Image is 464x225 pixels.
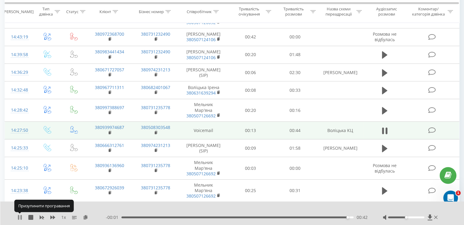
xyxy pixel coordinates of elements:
div: [PERSON_NAME] [3,9,34,14]
div: Accessibility label [405,216,407,219]
td: [PERSON_NAME] [179,28,228,46]
td: Воліцька КЦ [317,122,363,139]
div: Тривалість розмови [278,6,309,17]
a: 380731235778 [141,162,170,168]
div: Клієнт [99,9,111,14]
iframe: Intercom live chat [443,191,458,205]
a: 380997388697 [95,105,124,110]
td: 00:20 [228,46,273,63]
div: Статус [66,9,78,14]
a: 380972368700 [95,31,124,37]
a: 380666312761 [95,142,124,148]
td: 02:30 [273,64,317,81]
td: Voicemail [179,122,228,139]
a: 380983441434 [95,49,124,55]
a: 380671727057 [95,67,124,73]
div: Коментар/категорія дзвінка [410,6,446,17]
td: 00:25 [228,179,273,202]
td: 01:48 [273,46,317,63]
span: Розмова не відбулась [373,31,397,42]
div: Співробітник [187,9,212,14]
a: 380682401067 [141,84,170,90]
td: [PERSON_NAME] [317,64,363,81]
div: 14:25:10 [11,162,27,174]
td: 00:33 [273,81,317,99]
td: [PERSON_NAME] [179,46,228,63]
td: [PERSON_NAME] (SIP) [179,139,228,157]
div: Тип дзвінка [38,6,53,17]
div: 14:36:29 [11,66,27,78]
div: 14:39:58 [11,49,27,61]
span: 00:42 [357,214,368,220]
a: 380508303548 [141,124,170,130]
span: Розмова не відбулась [373,162,397,174]
td: 00:00 [273,157,317,180]
div: 14:28:42 [11,104,27,116]
td: Мельник Мар'яна [179,99,228,122]
a: 380967711311 [95,84,124,90]
a: 380507126692 [186,171,216,177]
div: 14:25:33 [11,142,27,154]
td: [PERSON_NAME] (SIP) [179,64,228,81]
a: 380672926039 [95,185,124,191]
div: Назва схеми переадресації [323,6,355,17]
div: Бізнес номер [139,9,164,14]
td: 00:06 [228,64,273,81]
a: 380507126692 [186,193,216,199]
td: [PERSON_NAME] [317,139,363,157]
div: 14:27:50 [11,124,27,136]
a: 380974231213 [141,67,170,73]
div: Аудіозапис розмови [369,6,405,17]
td: 00:31 [273,179,317,202]
td: 00:20 [228,99,273,122]
td: 00:03 [228,157,273,180]
td: 00:13 [228,122,273,139]
td: 00:42 [228,28,273,46]
td: 00:08 [228,81,273,99]
div: 14:23:38 [11,185,27,197]
div: Призупинити програвання [14,200,74,212]
a: 380731235778 [141,185,170,191]
a: 380507124106 [186,37,216,42]
a: 380936136960 [95,162,124,168]
div: Accessibility label [347,216,349,219]
a: 380507124106 [186,55,216,60]
div: 14:43:19 [11,31,27,43]
td: 01:58 [273,139,317,157]
td: 00:00 [273,28,317,46]
span: 1 [456,191,461,195]
a: 380731232490 [141,49,170,55]
td: 00:44 [273,122,317,139]
td: Воліцька Ірена [179,81,228,99]
div: 14:32:48 [11,84,27,96]
td: Мельник Мар'яна [179,179,228,202]
a: 380974231213 [141,142,170,148]
a: 380731235778 [141,105,170,110]
span: 1 x [61,214,66,220]
a: 380507126692 [186,20,216,25]
td: Мельник Мар'яна [179,157,228,180]
a: 380507126692 [186,113,216,119]
span: - 00:01 [106,214,121,220]
div: Тривалість очікування [234,6,264,17]
a: 380631639294 [186,90,216,96]
td: 00:16 [273,99,317,122]
a: 380939974687 [95,124,124,130]
a: 380731232490 [141,31,170,37]
td: 00:09 [228,139,273,157]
